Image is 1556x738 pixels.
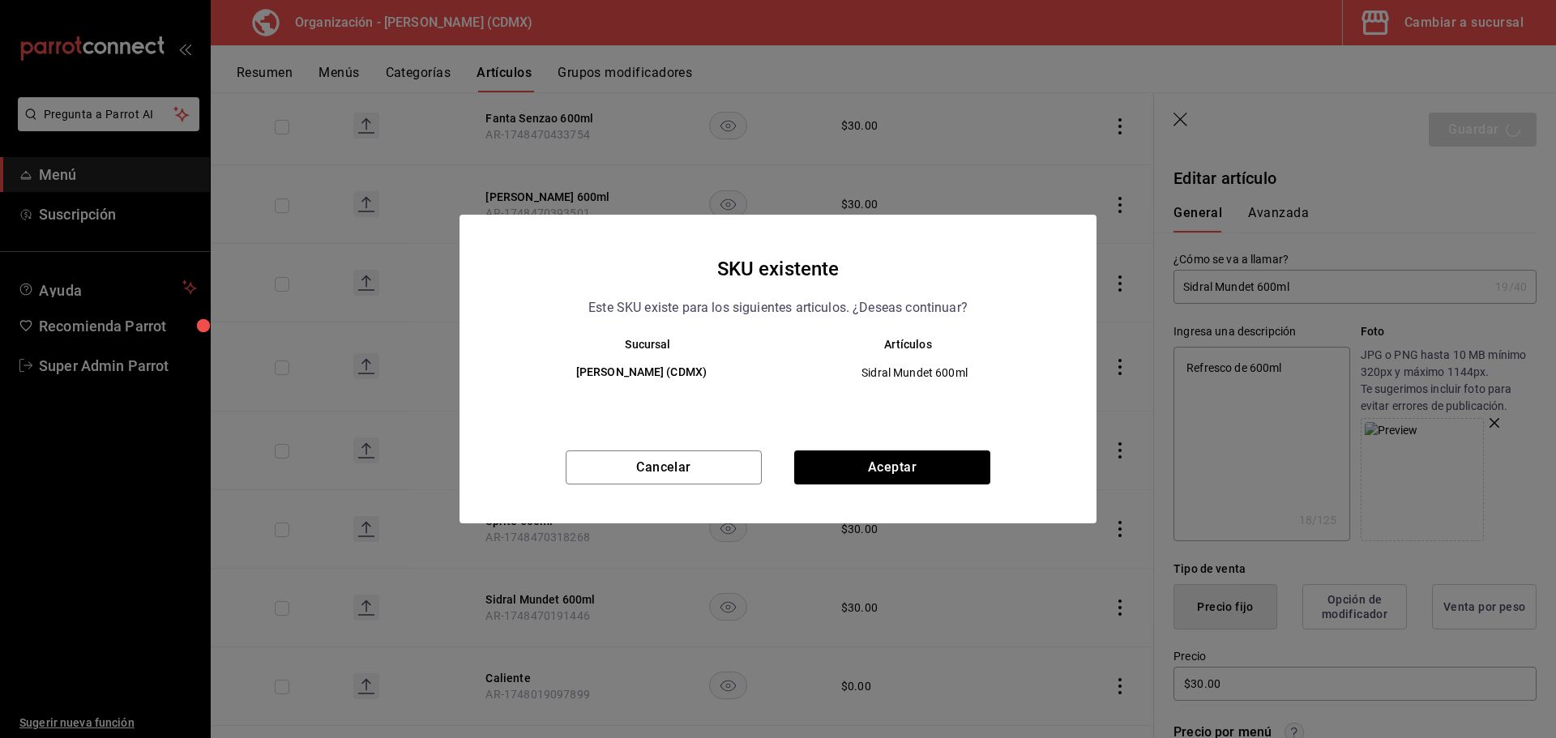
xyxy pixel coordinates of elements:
button: Cancelar [566,450,762,484]
span: Sidral Mundet 600ml [792,365,1037,381]
h4: SKU existente [717,254,840,284]
p: Este SKU existe para los siguientes articulos. ¿Deseas continuar? [588,297,968,318]
button: Aceptar [794,450,990,484]
h6: [PERSON_NAME] (CDMX) [518,364,765,382]
th: Sucursal [492,338,778,351]
th: Artículos [778,338,1064,351]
